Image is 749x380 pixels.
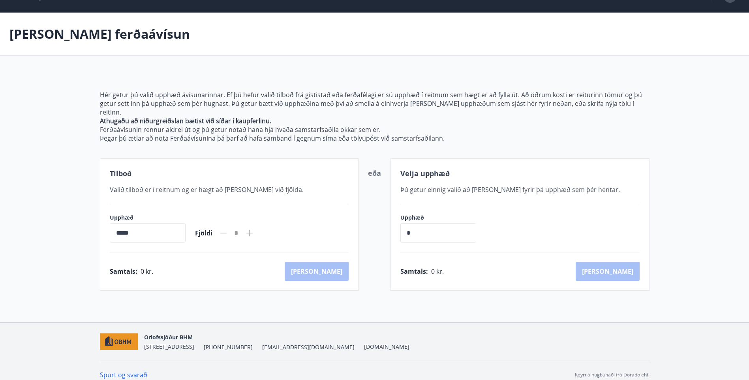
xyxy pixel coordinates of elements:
img: c7HIBRK87IHNqKbXD1qOiSZFdQtg2UzkX3TnRQ1O.png [100,333,138,350]
strong: Athugaðu að niðurgreiðslan bætist við síðar í kaupferlinu. [100,117,271,125]
p: Þegar þú ætlar að nota Ferðaávísunina þá þarf að hafa samband í gegnum síma eða tölvupóst við sam... [100,134,650,143]
span: [PHONE_NUMBER] [204,343,253,351]
a: Spurt og svarað [100,371,147,379]
span: Fjöldi [195,229,212,237]
span: 0 kr. [431,267,444,276]
span: eða [368,168,381,178]
span: Samtals : [110,267,137,276]
span: Valið tilboð er í reitnum og er hægt að [PERSON_NAME] við fjölda. [110,185,304,194]
a: [DOMAIN_NAME] [364,343,409,350]
span: [STREET_ADDRESS] [144,343,194,350]
span: Velja upphæð [400,169,450,178]
span: Þú getur einnig valið að [PERSON_NAME] fyrir þá upphæð sem þér hentar. [400,185,620,194]
p: Keyrt á hugbúnaði frá Dorado ehf. [575,371,650,378]
span: Samtals : [400,267,428,276]
label: Upphæð [400,214,484,222]
span: [EMAIL_ADDRESS][DOMAIN_NAME] [262,343,355,351]
p: [PERSON_NAME] ferðaávísun [9,25,190,43]
span: 0 kr. [141,267,153,276]
span: Tilboð [110,169,131,178]
label: Upphæð [110,214,186,222]
p: Hér getur þú valið upphæð ávísunarinnar. Ef þú hefur valið tilboð frá gististað eða ferðafélagi e... [100,90,650,117]
span: Orlofssjóður BHM [144,333,193,341]
p: Ferðaávísunin rennur aldrei út og þú getur notað hana hjá hvaða samstarfsaðila okkar sem er. [100,125,650,134]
